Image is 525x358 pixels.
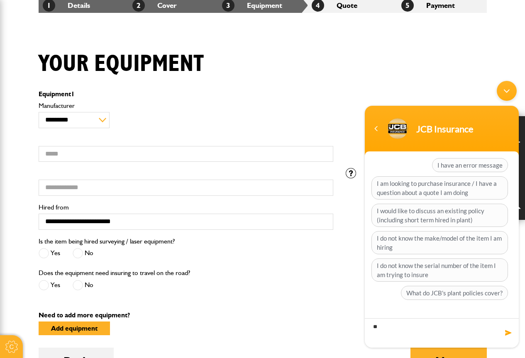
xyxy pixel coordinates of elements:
label: No [73,248,93,258]
h1: Your equipment [39,50,204,78]
label: Is the item being hired surveying / laser equipment? [39,238,175,245]
label: Hired from [39,204,333,211]
p: Equipment [39,91,333,97]
p: Need to add more equipment? [39,312,487,319]
label: Manufacturer [39,102,333,109]
label: Yes [39,280,60,290]
a: 1Details [43,1,90,10]
button: Add equipment [39,321,110,335]
label: Does the equipment need insuring to travel on the road? [39,270,190,276]
a: 2Cover [132,1,177,10]
label: No [73,280,93,290]
iframe: SalesIQ Chatwindow [361,77,523,352]
span: 1 [71,90,75,98]
label: Yes [39,248,60,258]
